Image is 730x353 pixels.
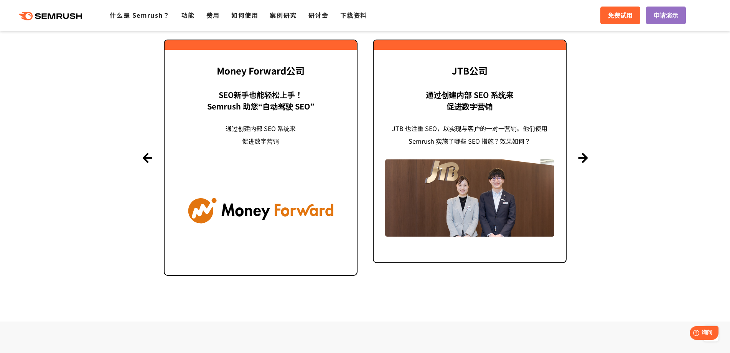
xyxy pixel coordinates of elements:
iframe: 帮助小部件启动器 [662,323,722,345]
a: 什么是 Semrush？ [110,10,170,20]
a: 研讨会 [308,10,329,20]
font: 免费试用 [608,10,633,20]
font: 通过创建内部 SEO 系统来 [426,89,514,100]
a: 功能 [181,10,195,20]
a: 下载资料 [340,10,367,20]
a: 如何使用 [231,10,258,20]
font: Semrush 助您“自动驾驶 SEO” [207,101,314,112]
font: 申请演示 [654,10,678,20]
font: 促进数字营销 [242,136,279,146]
button: 以前的 [143,153,152,162]
font: 以前的 [145,153,150,173]
a: 申请演示 [646,7,686,24]
font: 通过创建内部 SEO 系统来 [226,124,296,133]
font: SEO新手也能轻松上手！ [219,89,303,100]
font: 促进数字营销 [447,101,493,112]
font: JTB公司 [452,64,488,77]
button: 下一个 [578,153,588,162]
a: Money Forward公司 SEO新手也能轻松上手！Semrush 助您“自动驾驶 SEO” 通过创建内部 SEO 系统来促进数字营销 成分 [164,40,358,275]
a: 案例研究 [270,10,297,20]
img: 成分 [385,159,554,236]
font: JTB 也注重 SEO，以实现与客户的一对一营销。他们使用 Semrush 实施了哪些 SEO 措施？效果如何？ [392,124,547,146]
a: JTB公司 通过创建内部 SEO 系统来促进数字营销 JTB 也注重 SEO，以实现与客户的一对一营销。他们使用 Semrush 实施了哪些 SEO 措施？效果如何？ 成分 [373,40,567,263]
img: 成分 [176,172,345,249]
a: 费用 [206,10,220,20]
a: 免费试用 [600,7,640,24]
font: Money Forward公司 [217,64,305,77]
font: 下一个 [580,153,585,173]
